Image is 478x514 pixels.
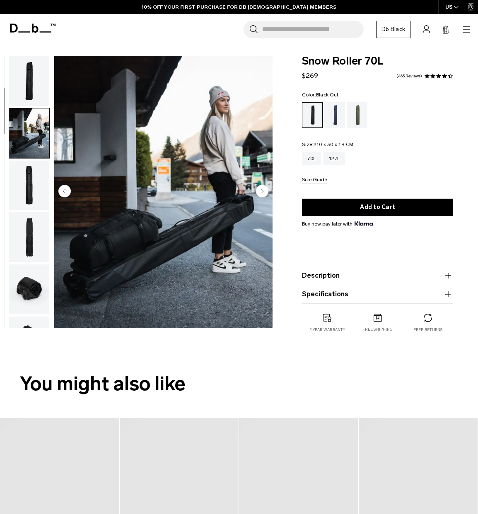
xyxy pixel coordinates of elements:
[9,264,49,314] img: Snow Roller 70L Black Out
[9,317,49,366] img: Snow Roller 70L Black Out
[323,152,345,165] a: 127L
[413,327,443,333] p: Free returns
[9,160,50,211] button: Snow Roller 70L Black Out
[302,271,453,281] button: Description
[9,161,49,210] img: Snow Roller 70L Black Out
[396,74,422,78] a: 465 reviews
[58,185,71,199] button: Previous slide
[302,220,372,228] span: Buy now pay later with
[9,56,49,106] img: Snow Roller 70L Black Out
[324,102,345,128] a: Blue Hour
[355,221,372,226] img: {"height" => 20, "alt" => "Klarna"}
[54,56,273,328] li: 2 / 8
[302,142,353,147] legend: Size:
[347,102,367,128] a: Moss Green
[302,289,453,299] button: Specifications
[142,3,336,11] a: 10% OFF YOUR FIRST PURCHASE FOR DB [DEMOGRAPHIC_DATA] MEMBERS
[9,108,50,159] button: Snow Roller 70L Black Out
[302,152,321,165] a: 70L
[256,185,268,199] button: Next slide
[20,369,458,399] h2: You might also like
[302,56,453,67] span: Snow Roller 70L
[9,108,49,158] img: Snow Roller 70L Black Out
[314,142,354,147] span: 210 x 30 x 19 CM
[9,316,50,367] button: Snow Roller 70L Black Out
[362,327,393,332] p: Free shipping
[302,199,453,216] button: Add to Cart
[316,92,338,98] span: Black Out
[54,56,273,328] img: Snow Roller 70L Black Out
[302,102,323,128] a: Black Out
[9,264,50,315] button: Snow Roller 70L Black Out
[9,212,50,262] button: Snow Roller 70L Black Out
[9,212,49,262] img: Snow Roller 70L Black Out
[376,21,410,38] a: Db Black
[302,72,318,79] span: $269
[302,92,338,97] legend: Color:
[9,56,50,106] button: Snow Roller 70L Black Out
[309,327,345,333] p: 2 year warranty
[302,177,327,183] button: Size Guide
